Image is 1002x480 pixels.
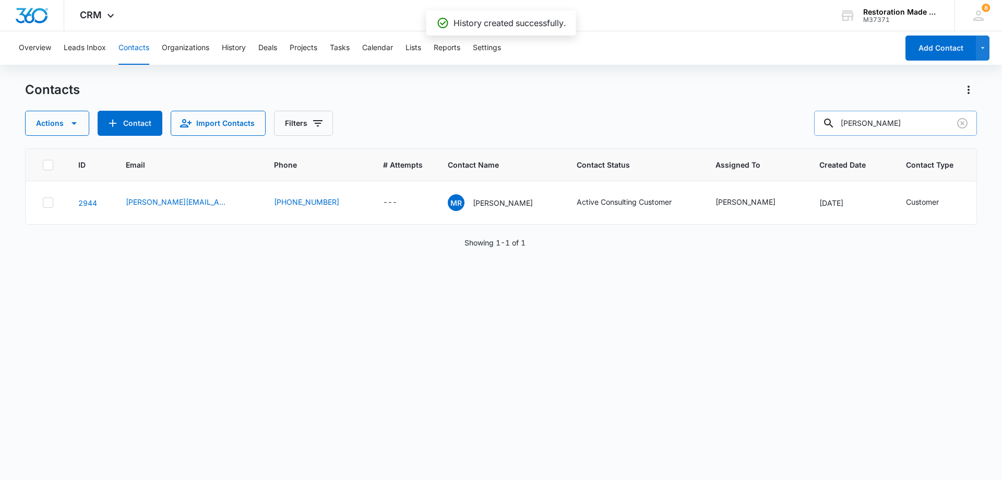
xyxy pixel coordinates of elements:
[64,31,106,65] button: Leads Inbox
[982,4,990,12] div: notifications count
[19,31,51,65] button: Overview
[274,196,358,209] div: Phone - (810) 272-8820 - Select to Edit Field
[274,111,333,136] button: Filters
[80,9,102,20] span: CRM
[473,31,501,65] button: Settings
[25,82,80,98] h1: Contacts
[448,194,552,211] div: Contact Name - Mike Rutherford - Select to Edit Field
[454,17,566,29] p: History created successfully.
[905,36,976,61] button: Add Contact
[162,31,209,65] button: Organizations
[383,196,397,209] div: ---
[577,159,675,170] span: Contact Status
[448,194,464,211] span: MR
[222,31,246,65] button: History
[715,159,779,170] span: Assigned To
[383,159,423,170] span: # Attempts
[715,196,794,209] div: Assigned To - Nate Cisney - Select to Edit Field
[982,4,990,12] span: 8
[960,81,977,98] button: Actions
[98,111,162,136] button: Add Contact
[814,111,977,136] input: Search Contacts
[819,197,881,208] div: [DATE]
[126,196,249,209] div: Email - michael@apex-restoration.com - Select to Edit Field
[715,196,776,207] div: [PERSON_NAME]
[171,111,266,136] button: Import Contacts
[118,31,149,65] button: Contacts
[258,31,277,65] button: Deals
[906,159,953,170] span: Contact Type
[906,196,939,207] div: Customer
[383,196,416,209] div: # Attempts - - Select to Edit Field
[78,159,86,170] span: ID
[434,31,460,65] button: Reports
[863,16,939,24] div: account id
[78,198,97,207] a: Navigate to contact details page for Mike Rutherford
[577,196,690,209] div: Contact Status - Active Consulting Customer - Select to Edit Field
[473,197,533,208] p: [PERSON_NAME]
[126,159,234,170] span: Email
[274,196,339,207] a: [PHONE_NUMBER]
[405,31,421,65] button: Lists
[362,31,393,65] button: Calendar
[330,31,350,65] button: Tasks
[863,8,939,16] div: account name
[290,31,317,65] button: Projects
[906,196,958,209] div: Contact Type - Customer - Select to Edit Field
[25,111,89,136] button: Actions
[954,115,971,132] button: Clear
[126,196,230,207] a: [PERSON_NAME][EMAIL_ADDRESS][DOMAIN_NAME]
[274,159,343,170] span: Phone
[819,159,866,170] span: Created Date
[577,196,672,207] div: Active Consulting Customer
[448,159,536,170] span: Contact Name
[464,237,526,248] p: Showing 1-1 of 1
